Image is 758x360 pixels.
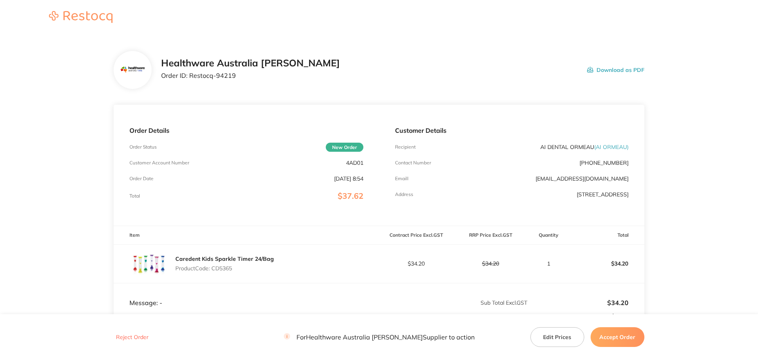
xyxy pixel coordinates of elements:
p: [PHONE_NUMBER] [579,160,629,166]
p: $34.20 [570,254,644,273]
img: Restocq logo [41,11,120,23]
p: For Healthware Australia [PERSON_NAME] Supplier to action [284,334,475,341]
p: $34.20 [528,299,629,306]
p: Order Status [129,144,157,150]
p: Customer Details [395,127,629,134]
p: Order Date [129,176,154,181]
p: Product Code: CD5365 [175,265,274,271]
p: Order ID: Restocq- 94219 [161,72,340,79]
p: Emaill [395,176,408,181]
p: $3.42 [528,313,629,320]
p: [DATE] 8:54 [334,175,363,182]
td: Message: - [114,283,379,307]
p: % GST [114,313,527,320]
th: Total [570,226,644,245]
th: Quantity [528,226,570,245]
p: $34.20 [454,260,527,267]
h2: Healthware Australia [PERSON_NAME] [161,58,340,69]
span: New Order [326,143,363,152]
th: RRP Price Excl. GST [453,226,528,245]
p: $34.20 [380,260,453,267]
p: 4AD01 [346,160,363,166]
button: Edit Prices [530,327,584,347]
span: $37.62 [338,191,363,201]
button: Accept Order [591,327,644,347]
img: Mjc2MnhocQ [120,57,146,83]
p: AI DENTAL ORMEAU [540,144,629,150]
a: Caredent Kids Sparkle Timer 24/Bag [175,255,274,262]
p: Recipient [395,144,416,150]
a: [EMAIL_ADDRESS][DOMAIN_NAME] [536,175,629,182]
p: Sub Total Excl. GST [380,300,527,306]
p: Contact Number [395,160,431,166]
th: Item [114,226,379,245]
p: Total [129,193,140,199]
p: Address [395,192,413,197]
img: YjRkbndjZQ [129,245,169,283]
a: Restocq logo [41,11,120,24]
button: Download as PDF [587,58,644,82]
p: [STREET_ADDRESS] [577,191,629,198]
span: ( AI ORMEAU ) [594,143,629,151]
button: Reject Order [114,334,151,341]
th: Contract Price Excl. GST [379,226,454,245]
p: Order Details [129,127,363,134]
p: Customer Account Number [129,160,189,166]
p: 1 [528,260,570,267]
